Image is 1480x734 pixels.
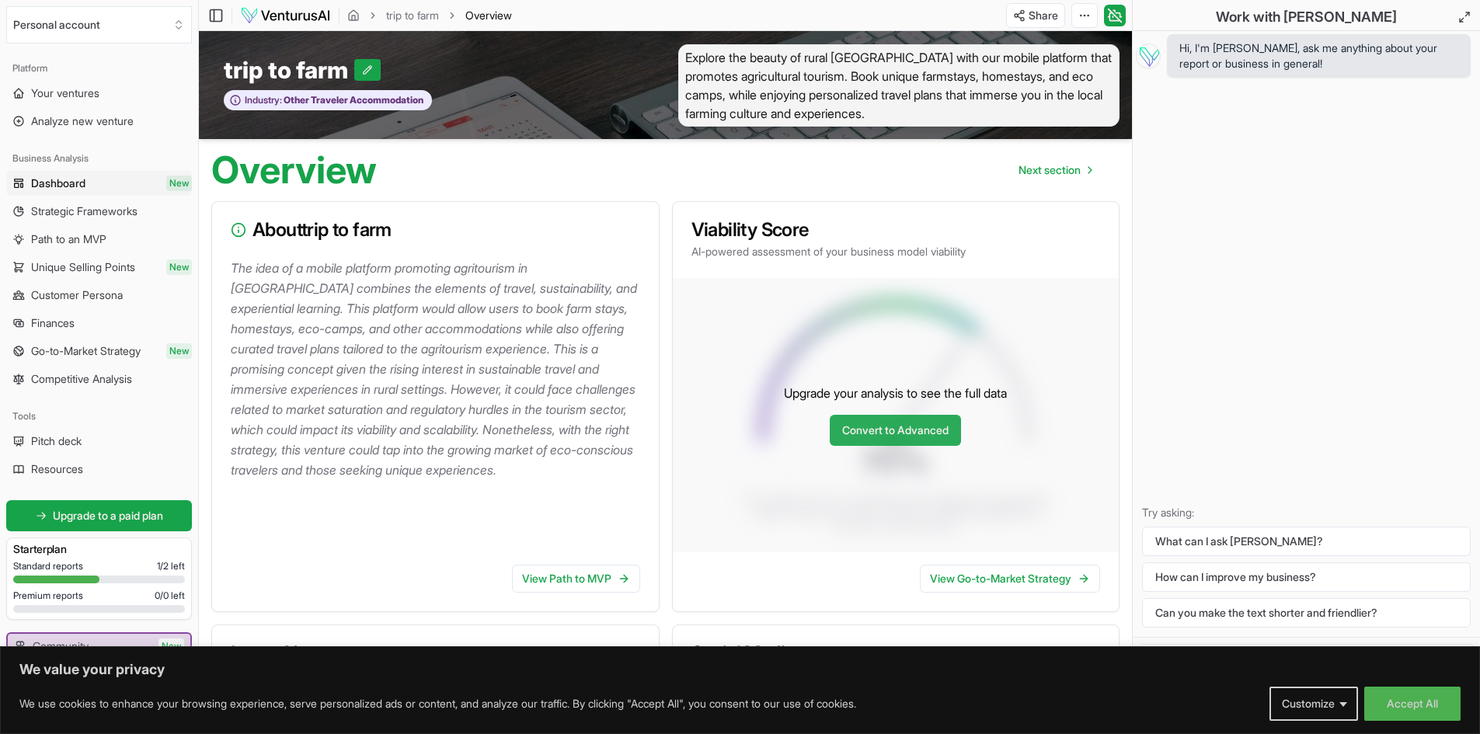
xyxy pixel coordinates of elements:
[53,508,163,524] span: Upgrade to a paid plan
[13,590,83,602] span: Premium reports
[6,255,192,280] a: Unique Selling PointsNew
[691,644,933,663] h3: Social Media
[6,56,192,81] div: Platform
[31,231,106,247] span: Path to an MVP
[6,367,192,391] a: Competitive Analysis
[1136,43,1161,68] img: Vera
[830,415,961,446] a: Convert to Advanced
[386,8,439,23] a: trip to farm
[231,258,646,480] p: The idea of a mobile platform promoting agritourism in [GEOGRAPHIC_DATA] combines the elements of...
[6,500,192,531] a: Upgrade to a paid plan
[512,565,640,593] a: View Path to MVP
[13,541,185,557] h3: Starter plan
[1269,687,1358,721] button: Customize
[31,433,82,449] span: Pitch deck
[8,634,190,659] a: CommunityNew
[19,694,856,713] p: We use cookies to enhance your browsing experience, serve personalized ads or content, and analyz...
[166,176,192,191] span: New
[31,461,83,477] span: Resources
[6,429,192,454] a: Pitch deck
[33,638,89,654] span: Community
[31,204,138,219] span: Strategic Frameworks
[31,259,135,275] span: Unique Selling Points
[19,660,1461,679] p: We value your privacy
[158,638,184,654] span: New
[691,244,1101,259] p: AI-powered assessment of your business model viability
[231,221,640,239] h3: About trip to farm
[6,339,192,364] a: Go-to-Market StrategyNew
[1006,3,1065,28] button: Share
[1142,505,1471,520] p: Try asking:
[6,283,192,308] a: Customer Persona
[231,644,399,663] h3: Latest News
[155,590,185,602] span: 0 / 0 left
[691,221,1101,239] h3: Viability Score
[1179,40,1458,71] span: Hi, I'm [PERSON_NAME], ask me anything about your report or business in general!
[6,81,192,106] a: Your ventures
[31,343,141,359] span: Go-to-Market Strategy
[166,343,192,359] span: New
[920,565,1100,593] a: View Go-to-Market Strategy
[347,8,512,23] nav: breadcrumb
[224,90,432,111] button: Industry:Other Traveler Accommodation
[13,560,83,572] span: Standard reports
[1216,6,1397,28] h2: Work with [PERSON_NAME]
[31,176,85,191] span: Dashboard
[31,287,123,303] span: Customer Persona
[166,259,192,275] span: New
[1006,155,1104,186] nav: pagination
[211,151,377,189] h1: Overview
[31,85,99,101] span: Your ventures
[6,311,192,336] a: Finances
[678,44,1120,127] span: Explore the beauty of rural [GEOGRAPHIC_DATA] with our mobile platform that promotes agricultural...
[784,384,1007,402] p: Upgrade your analysis to see the full data
[6,109,192,134] a: Analyze new venture
[465,8,512,23] span: Overview
[1142,527,1471,556] button: What can I ask [PERSON_NAME]?
[1006,155,1104,186] a: Go to next page
[6,146,192,171] div: Business Analysis
[1029,8,1058,23] span: Share
[31,315,75,331] span: Finances
[31,113,134,129] span: Analyze new venture
[1019,162,1081,178] span: Next section
[6,404,192,429] div: Tools
[1142,598,1471,628] button: Can you make the text shorter and friendlier?
[157,560,185,572] span: 1 / 2 left
[282,94,423,106] span: Other Traveler Accommodation
[6,6,192,43] button: Select an organization
[245,94,282,106] span: Industry:
[6,199,192,224] a: Strategic Frameworks
[1142,562,1471,592] button: How can I improve my business?
[1364,687,1461,721] button: Accept All
[31,371,132,387] span: Competitive Analysis
[6,171,192,196] a: DashboardNew
[224,56,354,84] span: trip to farm
[6,457,192,482] a: Resources
[6,227,192,252] a: Path to an MVP
[240,6,331,25] img: logo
